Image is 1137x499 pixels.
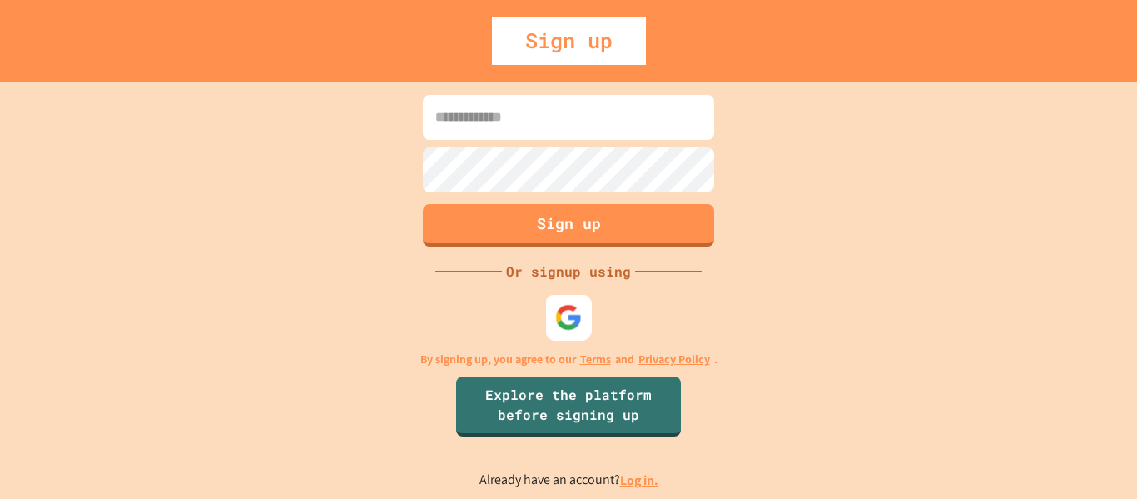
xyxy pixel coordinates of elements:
img: google-icon.svg [555,303,583,331]
a: Explore the platform before signing up [456,377,681,437]
a: Privacy Policy [638,351,710,368]
div: Sign up [492,17,646,65]
button: Sign up [423,204,714,247]
div: Or signup using [502,262,635,282]
a: Log in. [620,472,658,489]
a: Terms [580,351,611,368]
p: By signing up, you agree to our and . [420,351,717,368]
p: Already have an account? [479,470,658,491]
